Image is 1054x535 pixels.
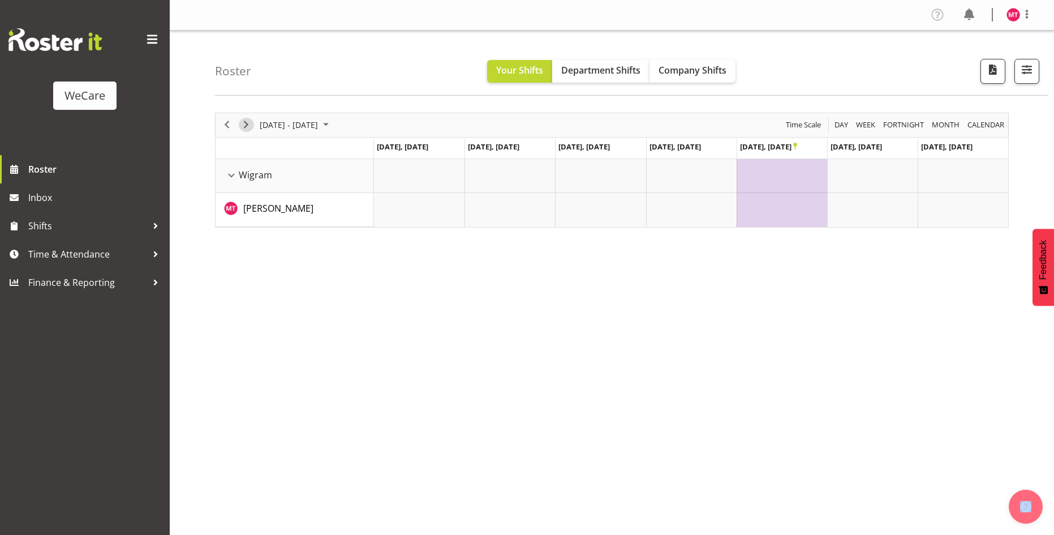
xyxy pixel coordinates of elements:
[220,118,235,132] button: Previous
[215,113,1009,228] div: Timeline Week of October 22, 2025
[377,142,428,152] span: [DATE], [DATE]
[1033,229,1054,306] button: Feedback - Show survey
[28,246,147,263] span: Time & Attendance
[784,118,823,132] button: Time Scale
[216,193,374,227] td: Monique Telford resource
[649,142,701,152] span: [DATE], [DATE]
[374,159,1008,227] table: Timeline Week of October 22, 2025
[966,118,1005,132] span: calendar
[921,142,973,152] span: [DATE], [DATE]
[217,113,236,137] div: previous period
[1038,240,1048,280] span: Feedback
[259,118,319,132] span: [DATE] - [DATE]
[236,113,256,137] div: next period
[649,60,735,83] button: Company Shifts
[243,202,313,215] a: [PERSON_NAME]
[552,60,649,83] button: Department Shifts
[496,64,543,76] span: Your Shifts
[855,118,876,132] span: Week
[659,64,726,76] span: Company Shifts
[930,118,962,132] button: Timeline Month
[833,118,850,132] button: Timeline Day
[882,118,925,132] span: Fortnight
[931,118,961,132] span: Month
[966,118,1006,132] button: Month
[831,142,882,152] span: [DATE], [DATE]
[1006,8,1020,22] img: monique-telford11931.jpg
[28,189,164,206] span: Inbox
[980,59,1005,84] button: Download a PDF of the roster according to the set date range.
[854,118,877,132] button: Timeline Week
[8,28,102,51] img: Rosterit website logo
[785,118,822,132] span: Time Scale
[558,142,610,152] span: [DATE], [DATE]
[561,64,640,76] span: Department Shifts
[64,87,105,104] div: WeCare
[881,118,926,132] button: Fortnight
[256,113,335,137] div: October 20 - 26, 2025
[28,274,147,291] span: Finance & Reporting
[487,60,552,83] button: Your Shifts
[740,142,797,152] span: [DATE], [DATE]
[216,159,374,193] td: Wigram resource
[243,202,313,215] span: [PERSON_NAME]
[468,142,519,152] span: [DATE], [DATE]
[28,161,164,178] span: Roster
[28,217,147,234] span: Shifts
[239,118,254,132] button: Next
[1020,501,1031,512] img: help-xxl-2.png
[1014,59,1039,84] button: Filter Shifts
[215,65,251,78] h4: Roster
[258,118,334,132] button: October 2025
[239,168,272,182] span: Wigram
[833,118,849,132] span: Day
